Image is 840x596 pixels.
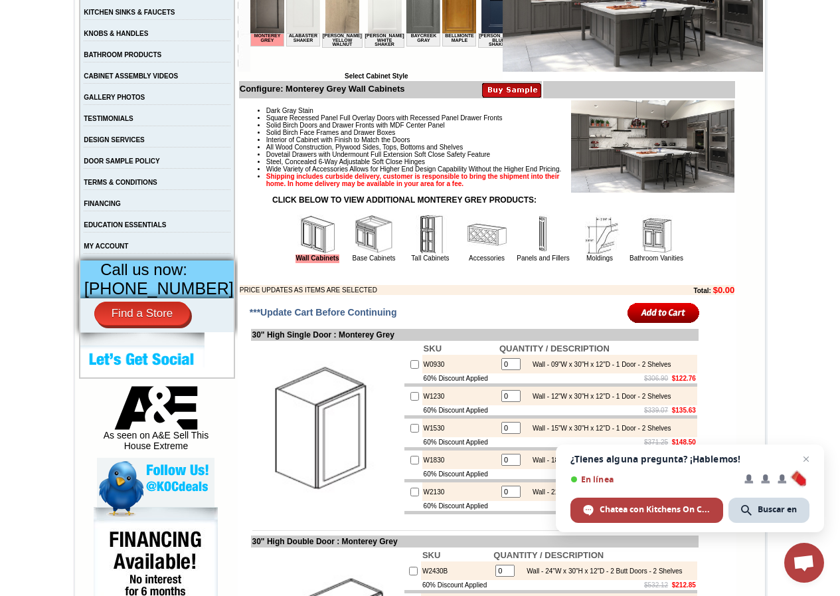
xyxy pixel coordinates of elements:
[422,469,498,479] td: 60% Discount Applied
[422,482,498,501] td: W2130
[644,439,668,446] s: $371.25
[672,375,696,382] b: $122.76
[352,254,395,262] a: Base Cabinets
[354,215,394,254] img: Base Cabinets
[469,254,505,262] a: Accessories
[586,254,613,262] a: Moldings
[84,115,133,122] a: TESTIMONIALS
[570,454,809,464] span: ¿Tienes alguna pregunta? ¡Hablemos!
[272,195,537,205] strong: CLICK BELOW TO VIEW ADDITIONAL MONTEREY GREY PRODUCTS:
[422,501,498,511] td: 60% Discount Applied
[636,215,676,254] img: Bathroom Vanities
[517,254,569,262] a: Panels and Fillers
[570,498,723,523] span: Chatea con Kitchens On Clearance
[672,407,696,414] b: $135.63
[644,407,668,414] s: $339.07
[728,498,809,523] span: Buscar en
[266,129,396,136] span: Solid Birch Face Frames and Drawer Boxes
[421,580,492,590] td: 60% Discount Applied
[84,30,148,37] a: KNOBS & HANDLES
[422,550,440,560] b: SKU
[580,215,620,254] img: Moldings
[411,254,449,262] a: Tall Cabinets
[84,221,166,229] a: EDUCATION ESSENTIALS
[250,307,397,318] span: ***Update Cart Before Continuing
[672,581,696,589] b: $212.85
[422,419,498,437] td: W1530
[100,260,187,278] span: Call us now:
[84,179,157,186] a: TERMS & CONDITIONS
[520,567,682,575] div: Wall - 24"W x 30"H x 12"D - 2 Butt Doors - 2 Shelves
[297,215,337,254] img: Wall Cabinets
[84,51,161,58] a: BATHROOM PRODUCTS
[526,425,671,432] div: Wall - 15"W x 30"H x 12"D - 1 Door - 2 Shelves
[84,136,145,144] a: DESIGN SERVICES
[713,285,735,295] b: $0.00
[422,405,498,415] td: 60% Discount Applied
[97,386,214,458] div: As seen on A&E Sell This House Extreme
[422,355,498,373] td: W0930
[240,84,405,94] b: Configure: Monterey Grey Wall Cabinets
[84,9,175,16] a: KITCHEN SINKS & FAUCETS
[672,439,696,446] b: $148.50
[84,279,234,298] span: [PHONE_NUMBER]
[410,215,450,254] img: Tall Cabinets
[600,504,711,516] span: Chatea con Kitchens On Clearance
[644,375,668,382] s: $306.90
[422,373,498,383] td: 60% Discount Applied
[251,329,699,341] td: 30" High Single Door : Monterey Grey
[570,474,735,484] span: En línea
[84,72,178,80] a: CABINET ASSEMBLY VIDEOS
[266,136,410,144] span: Interior of Cabinet with Finish to Match the Doors
[693,287,711,294] b: Total:
[252,353,402,503] img: 30'' High Single Door
[526,488,671,496] div: Wall - 21"W x 30"H x 12"D - 1 Door - 2 Shelves
[421,561,492,580] td: W2430B
[526,393,671,400] div: Wall - 12"W x 30"H x 12"D - 1 Door - 2 Shelves
[295,254,339,263] a: Wall Cabinets
[526,456,671,464] div: Wall - 18"W x 30"H x 12"D - 1 Door - 2 Shelves
[266,165,561,173] span: Wide Variety of Accessories Allows for Higher End Design Capability Without the Higher End Pricing.
[422,450,498,469] td: W1830
[84,200,121,207] a: FINANCING
[84,157,159,165] a: DOOR SAMPLE POLICY
[467,215,507,254] img: Accessories
[628,302,700,324] input: Add to Cart
[84,94,145,101] a: GALLERY PHOTOS
[571,100,734,193] img: Product Image
[758,504,797,516] span: Buscar en
[523,215,563,254] img: Panels and Fillers
[784,543,824,583] a: Chat abierto
[630,254,683,262] a: Bathroom Vanities
[526,361,671,368] div: Wall - 09"W x 30"H x 12"D - 1 Door - 2 Shelves
[266,107,313,114] span: Dark Gray Stain
[94,302,191,326] a: Find a Store
[251,536,699,547] td: 30" High Double Door : Monterey Grey
[644,581,668,589] s: $532.12
[424,344,442,353] b: SKU
[266,122,445,129] span: Solid Birch Doors and Drawer Fronts with MDF Center Panel
[266,158,425,165] span: Steel, Concealed 6-Way Adjustable Soft Close Hinges
[228,60,268,75] td: [PERSON_NAME] Blue Shaker
[493,550,604,560] b: QUANTITY / DESCRIPTION
[266,151,490,158] span: Dovetail Drawers with Undermount Full Extension Soft Close Safety Feature
[499,344,610,353] b: QUANTITY / DESCRIPTION
[240,285,621,295] td: PRICE UPDATES AS ITEMS ARE SELECTED
[422,387,498,405] td: W1230
[266,114,503,122] span: Square Recessed Panel Full Overlay Doors with Recessed Panel Drawer Fronts
[422,437,498,447] td: 60% Discount Applied
[84,243,128,250] a: MY ACCOUNT
[345,72,408,80] b: Select Cabinet Style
